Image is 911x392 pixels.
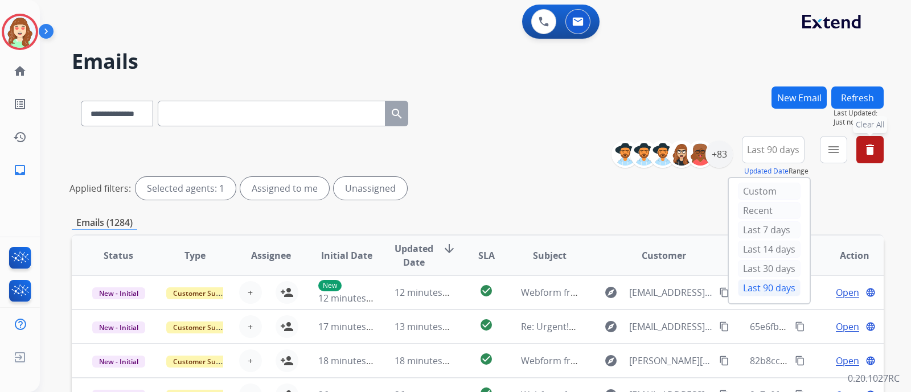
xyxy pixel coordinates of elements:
th: Action [807,236,884,275]
mat-icon: language [865,321,876,332]
span: Last Updated: [834,109,884,118]
mat-icon: check_circle [479,352,493,366]
span: + [248,320,253,333]
button: Last 90 days [742,136,805,163]
span: Initial Date [321,249,372,262]
p: New [318,280,342,291]
mat-icon: explore [604,286,618,299]
button: + [239,281,262,304]
div: Unassigned [334,177,407,200]
span: 12 minutes ago [318,292,384,304]
div: Last 30 days [738,260,801,277]
span: Range [744,166,809,176]
button: + [239,349,262,372]
span: + [248,286,253,299]
span: Clear All [856,119,884,130]
span: Customer Support [166,356,240,368]
span: Re: Urgent! Upload photos to continue your claim [521,320,734,333]
mat-icon: person_add [280,286,294,299]
button: New Email [772,86,827,109]
span: [EMAIL_ADDRESS][DOMAIN_NAME] [629,286,712,299]
span: + [248,354,253,368]
span: Customer Support [166,287,240,299]
span: 13 minutes ago [395,320,461,333]
div: Last 14 days [738,241,801,258]
span: New - Initial [92,356,145,368]
div: Assigned to me [240,177,329,200]
button: + [239,315,262,338]
button: Refresh [831,86,884,109]
mat-icon: content_copy [795,356,805,366]
p: Emails (1284) [72,216,137,230]
span: Customer [642,249,686,262]
span: Open [836,354,859,368]
mat-icon: content_copy [719,356,729,366]
span: [EMAIL_ADDRESS][DOMAIN_NAME] [629,320,712,333]
span: New - Initial [92,287,145,299]
div: Selected agents: 1 [136,177,236,200]
div: Custom [738,183,801,200]
span: Status [104,249,133,262]
h2: Emails [72,50,884,73]
mat-icon: content_copy [719,321,729,332]
mat-icon: list_alt [13,97,27,111]
div: +83 [705,141,733,168]
mat-icon: search [390,107,404,121]
span: 17 minutes ago [318,320,384,333]
button: Clear All [856,136,884,163]
mat-icon: language [865,287,876,298]
span: Last 90 days [747,147,799,152]
mat-icon: home [13,64,27,78]
span: 12 minutes ago [395,286,461,299]
div: Last 90 days [738,279,801,296]
mat-icon: delete [863,143,877,156]
span: Assignee [251,249,291,262]
span: Updated Date [395,242,433,269]
mat-icon: inbox [13,163,27,177]
span: New - Initial [92,321,145,333]
span: [PERSON_NAME][EMAIL_ADDRESS][PERSON_NAME][DOMAIN_NAME] [629,354,712,368]
span: Open [836,286,859,299]
button: Updated Date [744,167,789,176]
mat-icon: arrow_downward [442,242,456,255]
div: Recent [738,202,801,219]
mat-icon: content_copy [719,287,729,298]
span: Webform from [EMAIL_ADDRESS][DOMAIN_NAME] on [DATE] [521,286,779,299]
mat-icon: check_circle [479,318,493,332]
p: 0.20.1027RC [848,372,900,385]
mat-icon: explore [604,320,618,333]
mat-icon: explore [604,354,618,368]
mat-icon: person_add [280,320,294,333]
img: avatar [4,16,36,48]
mat-icon: content_copy [795,321,805,332]
span: 18 minutes ago [395,354,461,367]
span: Open [836,320,859,333]
span: Just now [834,118,884,127]
span: SLA [478,249,495,262]
span: Type [184,249,206,262]
div: Last 7 days [738,221,801,238]
span: 18 minutes ago [318,354,384,367]
mat-icon: menu [827,143,840,156]
p: Applied filters: [69,181,131,195]
mat-icon: check_circle [479,284,493,298]
span: Subject [533,249,567,262]
span: Customer Support [166,321,240,333]
mat-icon: history [13,130,27,144]
mat-icon: person_add [280,354,294,368]
mat-icon: language [865,356,876,366]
